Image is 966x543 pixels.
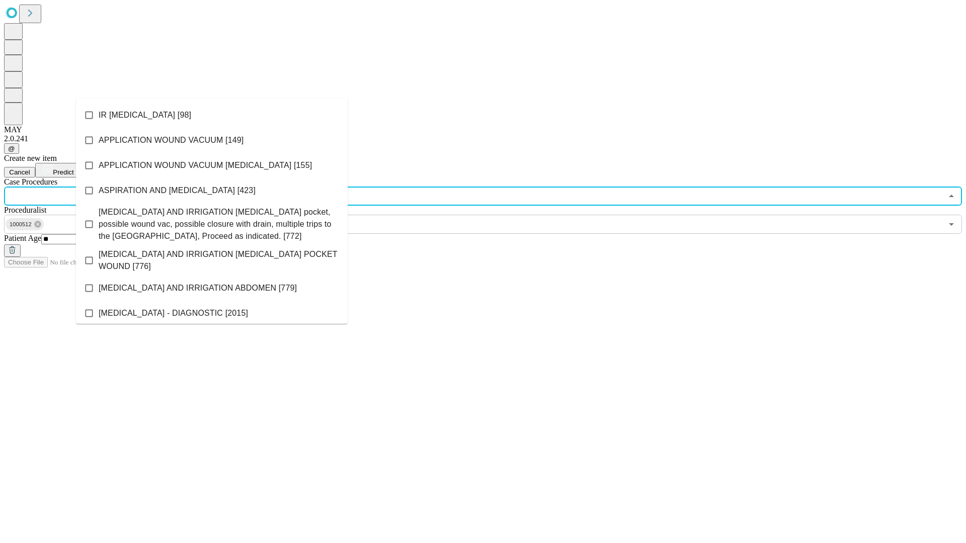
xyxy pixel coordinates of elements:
span: [MEDICAL_DATA] AND IRRIGATION ABDOMEN [779] [99,282,297,294]
span: 1000512 [6,219,36,230]
span: Scheduled Procedure [4,177,57,186]
span: APPLICATION WOUND VACUUM [149] [99,134,244,146]
div: MAY [4,125,962,134]
span: [MEDICAL_DATA] AND IRRIGATION [MEDICAL_DATA] POCKET WOUND [776] [99,248,340,273]
span: Patient Age [4,234,41,242]
span: @ [8,145,15,152]
span: ASPIRATION AND [MEDICAL_DATA] [423] [99,185,256,197]
span: [MEDICAL_DATA] AND IRRIGATION [MEDICAL_DATA] pocket, possible wound vac, possible closure with dr... [99,206,340,242]
div: 2.0.241 [4,134,962,143]
span: [MEDICAL_DATA] - DIAGNOSTIC [2015] [99,307,248,319]
span: Predict [53,168,73,176]
button: Predict [35,163,82,177]
button: Cancel [4,167,35,177]
span: Proceduralist [4,206,46,214]
div: 1000512 [6,218,44,230]
span: IR [MEDICAL_DATA] [98] [99,109,191,121]
span: Create new item [4,154,57,162]
span: Cancel [9,168,30,176]
button: Open [944,217,958,231]
button: Close [944,189,958,203]
button: @ [4,143,19,154]
span: APPLICATION WOUND VACUUM [MEDICAL_DATA] [155] [99,159,312,171]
